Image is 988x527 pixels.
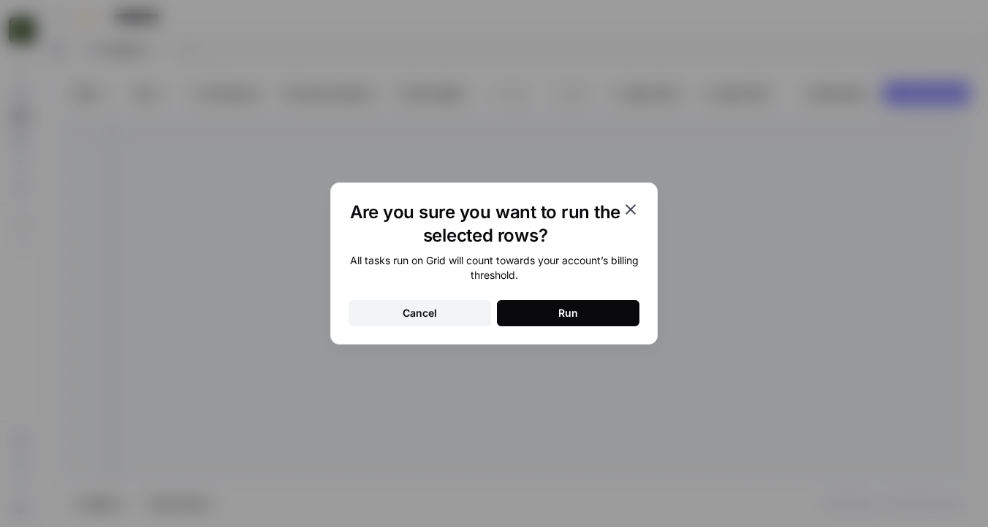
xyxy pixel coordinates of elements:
[558,306,578,320] div: Run
[497,300,639,326] button: Run
[403,306,437,320] div: Cancel
[349,253,639,282] div: All tasks run on Grid will count towards your account’s billing threshold.
[349,201,622,247] h1: Are you sure you want to run the selected rows?
[349,300,491,326] button: Cancel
